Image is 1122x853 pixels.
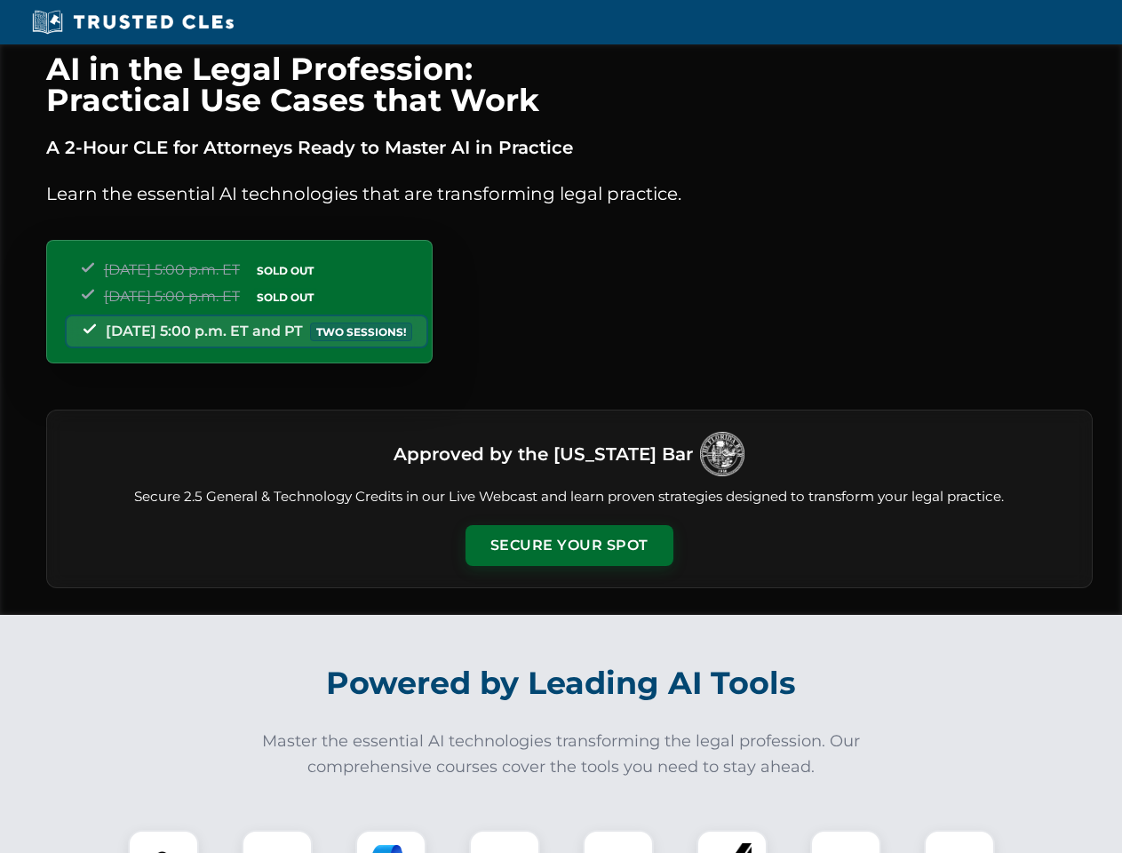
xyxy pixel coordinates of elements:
p: A 2-Hour CLE for Attorneys Ready to Master AI in Practice [46,133,1093,162]
h2: Powered by Leading AI Tools [69,652,1054,714]
p: Master the essential AI technologies transforming the legal profession. Our comprehensive courses... [251,729,872,780]
h1: AI in the Legal Profession: Practical Use Cases that Work [46,53,1093,116]
span: SOLD OUT [251,261,320,280]
h3: Approved by the [US_STATE] Bar [394,438,693,470]
button: Secure Your Spot [466,525,673,566]
span: [DATE] 5:00 p.m. ET [104,261,240,278]
img: Trusted CLEs [27,9,239,36]
span: [DATE] 5:00 p.m. ET [104,288,240,305]
p: Learn the essential AI technologies that are transforming legal practice. [46,179,1093,208]
span: SOLD OUT [251,288,320,307]
img: Logo [700,432,744,476]
p: Secure 2.5 General & Technology Credits in our Live Webcast and learn proven strategies designed ... [68,487,1070,507]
